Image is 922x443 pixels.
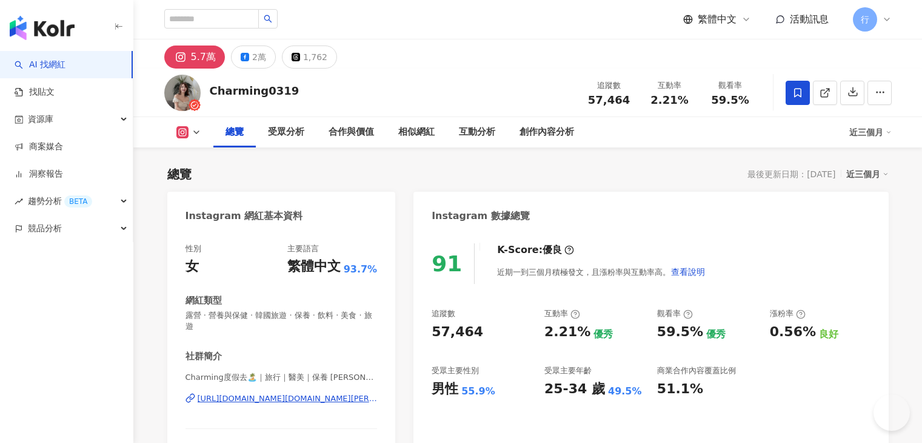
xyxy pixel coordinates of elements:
div: 觀看率 [707,79,753,92]
img: logo [10,16,75,40]
div: Charming0319 [210,83,299,98]
div: K-Score : [497,243,574,257]
div: 總覽 [225,125,244,140]
div: Instagram 數據總覽 [432,209,530,223]
div: 5.7萬 [191,49,216,66]
div: 優秀 [706,328,726,341]
button: 查看說明 [670,260,706,284]
div: 最後更新日期：[DATE] [747,169,835,179]
span: Charming度假去🏝️｜旅行｜醫美｜保養 [PERSON_NAME] Peiling | charming.[PERSON_NAME] [185,372,378,383]
div: 2.21% [544,323,590,342]
a: searchAI 找網紅 [15,59,65,71]
div: 0.56% [770,323,816,342]
div: 55.9% [461,385,495,398]
span: rise [15,197,23,206]
span: 繁體中文 [698,13,737,26]
a: 洞察報告 [15,168,63,180]
div: 男性 [432,380,458,399]
div: 創作內容分析 [519,125,574,140]
button: 1,762 [282,46,337,69]
div: 25-34 歲 [544,380,605,399]
span: 57,464 [588,93,630,106]
div: 51.1% [657,380,703,399]
div: 相似網紅 [398,125,435,140]
div: 59.5% [657,323,703,342]
div: 優良 [543,243,562,257]
div: 優秀 [593,328,613,341]
div: 良好 [819,328,838,341]
div: 受眾分析 [268,125,304,140]
span: 活動訊息 [790,13,829,25]
div: 追蹤數 [432,308,455,319]
div: 社群簡介 [185,350,222,363]
a: 商案媒合 [15,141,63,153]
div: 觀看率 [657,308,693,319]
span: 93.7% [344,263,378,276]
div: 91 [432,251,462,276]
div: 2萬 [252,49,266,66]
div: BETA [64,195,92,208]
span: 趨勢分析 [28,188,92,215]
div: 互動率 [544,308,580,319]
div: 57,464 [432,323,483,342]
span: search [264,15,272,23]
div: 受眾主要年齡 [544,365,592,376]
div: 近三個月 [849,123,892,142]
iframe: Help Scout Beacon - Open [874,394,910,431]
div: 互動分析 [459,125,495,140]
div: 主要語言 [287,243,319,254]
div: Instagram 網紅基本資料 [185,209,303,223]
div: 追蹤數 [586,79,632,92]
div: [URL][DOMAIN_NAME][DOMAIN_NAME][PERSON_NAME] [198,393,378,404]
div: 商業合作內容覆蓋比例 [657,365,736,376]
span: 59.5% [711,94,749,106]
span: 競品分析 [28,215,62,242]
span: 資源庫 [28,106,53,133]
a: [URL][DOMAIN_NAME][DOMAIN_NAME][PERSON_NAME] [185,393,378,404]
div: 近期一到三個月積極發文，且漲粉率與互動率高。 [497,260,706,284]
span: 查看說明 [671,267,705,277]
span: 露營 · 營養與保健 · 韓國旅遊 · 保養 · 飲料 · 美食 · 旅遊 [185,310,378,332]
div: 近三個月 [846,166,889,182]
img: KOL Avatar [164,75,201,111]
div: 繁體中文 [287,257,341,276]
button: 5.7萬 [164,46,225,69]
div: 漲粉率 [770,308,806,319]
span: 行 [861,13,869,26]
div: 受眾主要性別 [432,365,479,376]
a: 找貼文 [15,86,55,98]
button: 2萬 [231,46,276,69]
div: 互動率 [647,79,693,92]
div: 49.5% [608,385,642,398]
div: 網紅類型 [185,294,222,307]
div: 合作與價值 [329,125,374,140]
div: 總覽 [167,166,192,183]
div: 女 [185,257,199,276]
div: 1,762 [303,49,327,66]
span: 2.21% [650,94,688,106]
div: 性別 [185,243,201,254]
